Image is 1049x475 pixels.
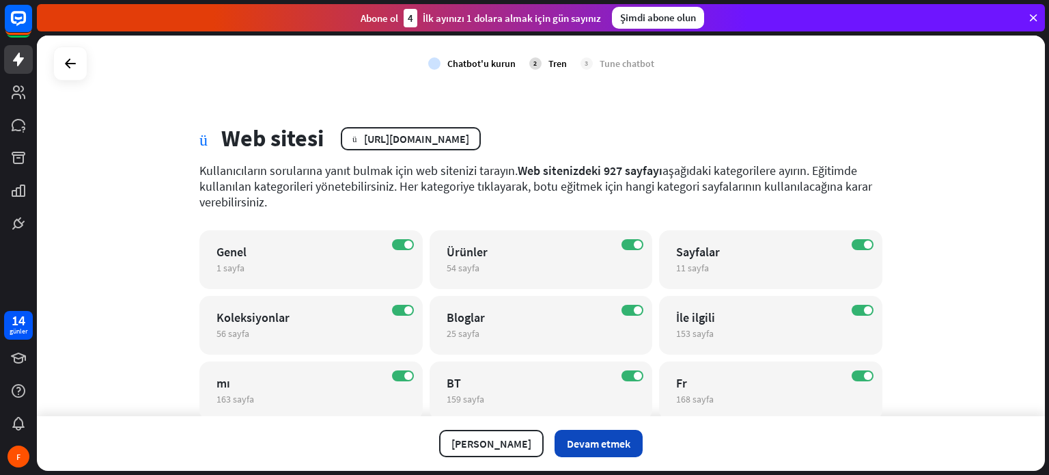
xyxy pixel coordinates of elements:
[585,59,588,68] font: 3
[567,437,630,450] font: Devam etmek
[676,310,715,325] font: İle ilgili
[533,59,537,68] font: 2
[447,262,479,274] font: 54 sayfa
[10,327,27,336] font: günler
[451,437,531,450] font: [PERSON_NAME]
[199,130,208,147] font: küre
[676,393,714,405] font: 168 sayfa
[199,163,872,210] font: aşağıdaki kategorilere ayırın. Eğitimde kullanılan kategorileri yönetebilirsiniz. Her kategoriye ...
[447,244,488,260] font: Ürünler
[447,57,516,70] font: Chatbot'u kurun
[364,132,469,146] font: [URL][DOMAIN_NAME]
[676,327,714,340] font: 153 sayfa
[408,12,413,25] font: 4
[216,262,244,274] font: 1 sayfa
[447,375,461,391] font: BT
[555,430,643,457] button: Devam etmek
[447,327,479,340] font: 25 sayfa
[11,5,52,46] button: LiveChat sohbet widget'ını açın
[16,452,20,462] font: F
[352,134,357,143] font: düzenlemek
[676,262,709,274] font: 11 sayfa
[676,375,687,391] font: Fr
[216,375,230,391] font: mı
[216,327,249,340] font: 56 sayfa
[12,312,25,329] font: 14
[216,310,290,325] font: Koleksiyonlar
[361,12,398,25] font: Abone ol
[548,57,567,70] font: Tren
[423,12,601,25] font: İlk ayınızı 1 dolara almak için gün sayınız
[447,393,484,405] font: 159 sayfa
[216,393,254,405] font: 163 sayfa
[439,430,544,457] button: [PERSON_NAME]
[620,11,696,24] font: Şimdi abone olun
[676,244,720,260] font: Sayfalar
[221,124,324,152] font: Web sitesi
[216,244,247,260] font: Genel
[433,60,436,66] font: kontrol etmek
[600,57,654,70] font: Tune chatbot
[447,310,485,325] font: Bloglar
[4,311,33,340] a: 14 günler
[518,163,662,178] font: Web sitenizdeki 927 sayfayı
[199,163,518,178] font: Kullanıcıların sorularına yanıt bulmak için web sitenizi tarayın.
